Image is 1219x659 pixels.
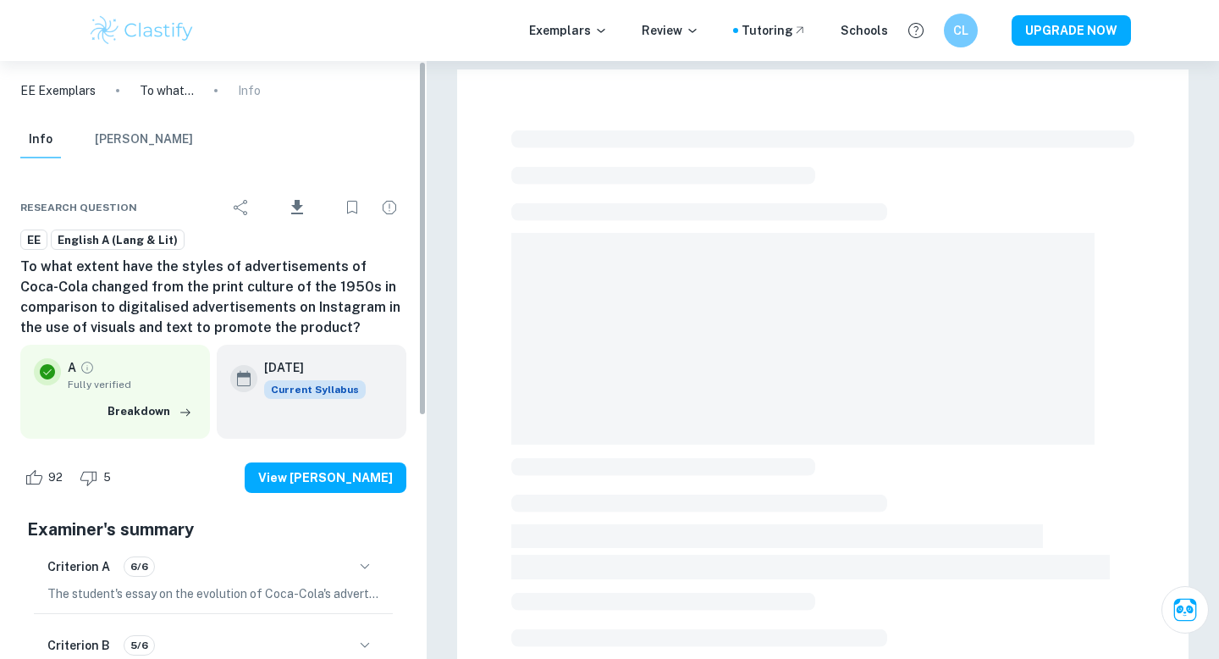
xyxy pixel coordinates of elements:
[103,399,196,424] button: Breakdown
[20,121,61,158] button: Info
[47,557,110,576] h6: Criterion A
[642,21,699,40] p: Review
[68,358,76,377] p: A
[27,517,400,542] h5: Examiner's summary
[52,232,184,249] span: English A (Lang & Lit)
[372,191,406,224] div: Report issue
[951,21,971,40] h6: CL
[245,462,406,493] button: View [PERSON_NAME]
[51,230,185,251] a: English A (Lang & Lit)
[902,16,930,45] button: Help and Feedback
[47,636,110,655] h6: Criterion B
[88,14,196,47] img: Clastify logo
[95,121,193,158] button: [PERSON_NAME]
[264,358,352,377] h6: [DATE]
[140,81,194,100] p: To what extent have the styles of advertisements of Coca-Cola changed from the print culture of t...
[21,232,47,249] span: EE
[20,464,72,491] div: Like
[20,81,96,100] a: EE Exemplars
[238,81,261,100] p: Info
[264,380,366,399] div: This exemplar is based on the current syllabus. Feel free to refer to it for inspiration/ideas wh...
[20,200,137,215] span: Research question
[335,191,369,224] div: Bookmark
[262,186,332,230] div: Download
[124,638,154,653] span: 5/6
[20,230,47,251] a: EE
[841,21,888,40] a: Schools
[944,14,978,47] button: CL
[68,377,196,392] span: Fully verified
[1012,15,1131,46] button: UPGRADE NOW
[80,360,95,375] a: Grade fully verified
[264,380,366,399] span: Current Syllabus
[529,21,608,40] p: Exemplars
[1161,586,1209,634] button: Ask Clai
[124,559,154,574] span: 6/6
[39,469,72,486] span: 92
[20,257,406,338] h6: To what extent have the styles of advertisements of Coca-Cola changed from the print culture of t...
[742,21,807,40] a: Tutoring
[224,191,258,224] div: Share
[75,464,120,491] div: Dislike
[94,469,120,486] span: 5
[47,584,379,603] p: The student's essay on the evolution of Coca-Cola's advertising from print to social media was ap...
